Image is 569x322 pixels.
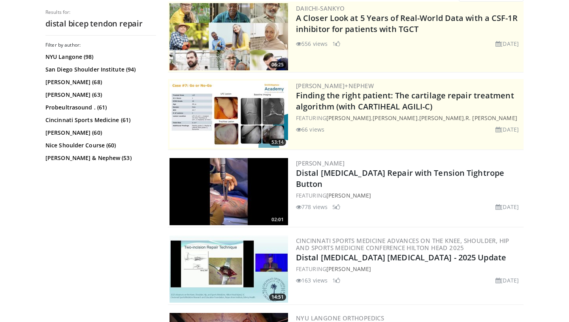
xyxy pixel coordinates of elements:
img: fd2beb30-71c4-4fc2-9648-13680414147d.300x170_q85_crop-smart_upscale.jpg [170,235,288,303]
a: A Closer Look at 5 Years of Real-World Data with a CSF-1R inhibitor for patients with TGCT [296,13,518,34]
a: [PERSON_NAME] (68) [45,78,154,86]
a: 53:14 [170,81,288,148]
li: [DATE] [496,276,519,284]
li: [DATE] [496,125,519,134]
div: FEATURING , , , [296,114,522,122]
a: [PERSON_NAME]+Nephew [296,82,374,90]
a: [PERSON_NAME] [326,192,371,199]
li: [DATE] [496,40,519,48]
a: NYU Langone (98) [45,53,154,61]
a: Daiichi-Sankyo [296,4,345,12]
a: [PERSON_NAME] [326,265,371,273]
a: Probeultrasound . (61) [45,104,154,111]
h3: Filter by author: [45,42,156,48]
div: FEATURING [296,191,522,200]
li: 1 [332,276,340,284]
li: 556 views [296,40,328,48]
a: 06:25 [170,3,288,70]
li: 163 views [296,276,328,284]
img: 2894c166-06ea-43da-b75e-3312627dae3b.300x170_q85_crop-smart_upscale.jpg [170,81,288,148]
li: 1 [332,40,340,48]
a: Nice Shoulder Course (60) [45,141,154,149]
li: 5 [332,203,340,211]
span: 02:01 [269,216,286,223]
a: Finding the right patient: The cartilage repair treatment algorithm (with CARTIHEAL AGILI-C) [296,90,514,112]
a: Distal [MEDICAL_DATA] [MEDICAL_DATA] - 2025 Update [296,252,506,263]
a: [PERSON_NAME] [419,114,464,122]
a: R. [PERSON_NAME] [465,114,517,122]
a: [PERSON_NAME] (63) [45,91,154,99]
img: 93c22cae-14d1-47f0-9e4a-a244e824b022.png.300x170_q85_crop-smart_upscale.jpg [170,3,288,70]
span: 14:51 [269,294,286,301]
a: Cincinnati Sports Medicine (61) [45,116,154,124]
li: [DATE] [496,203,519,211]
a: [PERSON_NAME] (60) [45,129,154,137]
p: Results for: [45,9,156,15]
a: [PERSON_NAME] [296,159,345,167]
li: 778 views [296,203,328,211]
a: Distal [MEDICAL_DATA] Repair with Tension Tightrope Button [296,168,504,189]
img: 6b0fd8a9-231e-4c22-ad18-a817b40fa229.300x170_q85_crop-smart_upscale.jpg [170,158,288,225]
li: 66 views [296,125,324,134]
a: 14:51 [170,235,288,303]
a: San Diego Shoulder Institute (94) [45,66,154,73]
a: 02:01 [170,158,288,225]
a: [PERSON_NAME] [373,114,417,122]
a: Cincinnati Sports Medicine Advances on the Knee, Shoulder, Hip and Sports Medicine Conference Hil... [296,237,509,252]
span: 53:14 [269,139,286,146]
div: FEATURING [296,265,522,273]
span: 06:25 [269,61,286,68]
a: NYU Langone Orthopedics [296,314,384,322]
h2: distal bicep tendon repair [45,19,156,29]
a: [PERSON_NAME] & Nephew (53) [45,154,154,162]
a: [PERSON_NAME] [326,114,371,122]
